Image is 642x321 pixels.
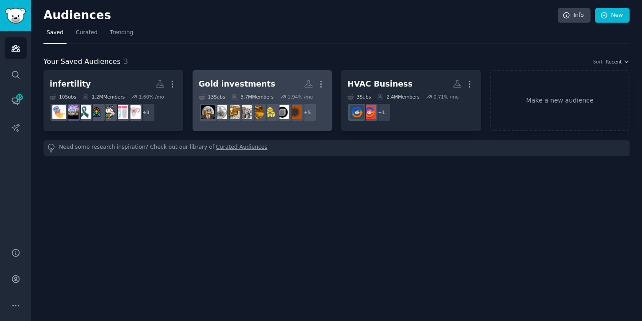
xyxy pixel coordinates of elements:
a: Curated Audiences [216,143,268,153]
div: Sort [593,59,603,65]
span: Recent [606,59,622,65]
img: HVAC [350,105,364,119]
a: HVAC Business3Subs2.4MMembers0.71% /mo+1ProHVACRHVAC [341,70,481,131]
a: Info [558,8,591,23]
img: Infertility_IVF [114,105,128,119]
img: PreciousMetalsNews [276,105,289,119]
span: Trending [110,29,133,37]
span: 45 [16,94,24,100]
div: 1.2M Members [83,94,125,100]
img: ProHVACR [362,105,376,119]
div: 3.7M Members [231,94,273,100]
img: Bullion [213,105,227,119]
div: Gold investments [199,79,276,90]
img: InvestInGoldIRA [288,105,302,119]
div: HVAC Business [347,79,413,90]
img: infertility [127,105,141,119]
img: IVFAfterSuccess [102,105,116,119]
img: GoldIRAInvestments [226,105,240,119]
a: Gold investments13Subs3.7MMembers1.94% /mo+5InvestInGoldIRAPreciousMetalsNewsGoldRetireProGoldIRA... [193,70,332,131]
span: 3 [124,57,128,66]
div: 0.71 % /mo [433,94,459,100]
div: infertility [50,79,91,90]
div: 2.4M Members [377,94,419,100]
a: Curated [73,26,101,44]
div: 1.94 % /mo [288,94,313,100]
img: BullionAndCents [238,105,252,119]
h2: Audiences [43,8,558,23]
span: Your Saved Audiences [43,56,121,67]
img: IVF [52,105,66,119]
img: PCOS [77,105,91,119]
img: GoldIRAReviews [251,105,264,119]
div: 13 Sub s [199,94,225,100]
a: infertility10Subs1.2MMembers1.60% /mo+3infertilityInfertility_IVFIVFAfterSuccessChristianityPCOSH... [43,70,183,131]
a: Trending [107,26,136,44]
a: New [595,8,630,23]
div: + 1 [372,103,391,122]
img: HorseLifeHQ [65,105,79,119]
span: Saved [47,29,63,37]
div: 1.60 % /mo [139,94,164,100]
div: 3 Sub s [347,94,371,100]
img: Wallstreetsilver [201,105,215,119]
a: Saved [43,26,67,44]
img: Christianity [90,105,103,119]
div: Need some research inspiration? Check out our library of [43,140,630,156]
img: GoldRetirePro [263,105,277,119]
span: Curated [76,29,98,37]
div: + 5 [298,103,317,122]
button: Recent [606,59,630,65]
a: Make a new audience [490,70,630,131]
a: 45 [5,90,27,112]
div: 10 Sub s [50,94,76,100]
img: GummySearch logo [5,8,26,24]
div: + 3 [137,103,155,122]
